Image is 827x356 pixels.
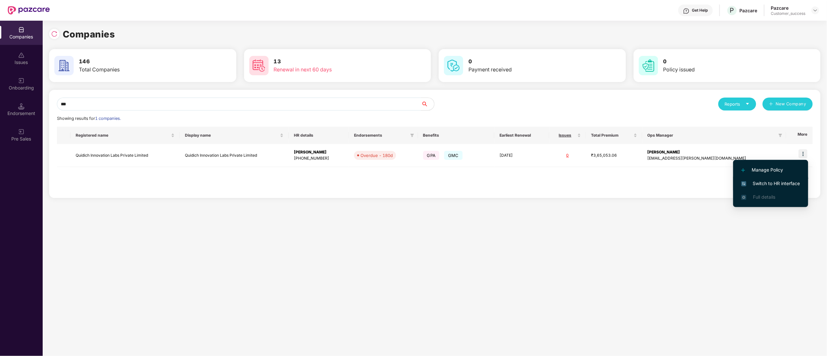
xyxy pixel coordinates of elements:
[354,133,408,138] span: Endorsements
[771,11,806,16] div: Customer_success
[63,27,115,41] h1: Companies
[249,56,269,75] img: svg+xml;base64,PHN2ZyB4bWxucz0iaHR0cDovL3d3dy53My5vcmcvMjAwMC9zdmciIHdpZHRoPSI2MCIgaGVpZ2h0PSI2MC...
[423,151,440,160] span: GPA
[813,8,818,13] img: svg+xml;base64,PHN2ZyBpZD0iRHJvcGRvd24tMzJ4MzIiIHhtbG5zPSJodHRwOi8vd3d3LnczLm9yZy8yMDAwL3N2ZyIgd2...
[8,6,50,15] img: New Pazcare Logo
[777,131,784,139] span: filter
[776,101,807,107] span: New Company
[274,66,390,74] div: Renewal in next 60 days
[799,149,808,158] img: icon
[746,102,750,106] span: caret-down
[274,58,390,66] h3: 13
[741,168,745,172] img: svg+xml;base64,PHN2ZyB4bWxucz0iaHR0cDovL3d3dy53My5vcmcvMjAwMC9zdmciIHdpZHRoPSIxMi4yMDEiIGhlaWdodD...
[18,103,25,110] img: svg+xml;base64,PHN2ZyB3aWR0aD0iMTQuNSIgaGVpZ2h0PSIxNC41IiB2aWV3Qm94PSIwIDAgMTYgMTYiIGZpbGw9Im5vbm...
[725,101,750,107] div: Reports
[70,144,180,167] td: Quidich Innovation Labs Private Limited
[549,127,586,144] th: Issues
[741,195,746,200] img: svg+xml;base64,PHN2ZyB4bWxucz0iaHR0cDovL3d3dy53My5vcmcvMjAwMC9zdmciIHdpZHRoPSIxNi4zNjMiIGhlaWdodD...
[683,8,690,14] img: svg+xml;base64,PHN2ZyBpZD0iSGVscC0zMngzMiIgeG1sbnM9Imh0dHA6Ly93d3cudzMub3JnLzIwMDAvc3ZnIiB3aWR0aD...
[648,149,781,155] div: [PERSON_NAME]
[639,56,658,75] img: svg+xml;base64,PHN2ZyB4bWxucz0iaHR0cDovL3d3dy53My5vcmcvMjAwMC9zdmciIHdpZHRoPSI2MCIgaGVpZ2h0PSI2MC...
[95,116,121,121] span: 1 companies.
[421,101,434,107] span: search
[494,144,549,167] td: [DATE]
[648,133,776,138] span: Ops Manager
[740,7,757,14] div: Pazcare
[289,127,349,144] th: HR details
[591,133,632,138] span: Total Premium
[409,131,415,139] span: filter
[468,66,585,74] div: Payment received
[76,133,170,138] span: Registered name
[554,133,576,138] span: Issues
[692,8,708,13] div: Get Help
[741,180,800,187] span: Switch to HR interface
[360,152,393,159] div: Overdue - 180d
[786,127,813,144] th: More
[180,144,289,167] td: Quidich Innovation Labs Private Limited
[57,116,121,121] span: Showing results for
[421,98,435,110] button: search
[753,194,775,200] span: Full details
[648,155,781,162] div: [EMAIL_ADDRESS][PERSON_NAME][DOMAIN_NAME]
[468,58,585,66] h3: 0
[730,6,734,14] span: P
[180,127,289,144] th: Display name
[54,56,74,75] img: svg+xml;base64,PHN2ZyB4bWxucz0iaHR0cDovL3d3dy53My5vcmcvMjAwMC9zdmciIHdpZHRoPSI2MCIgaGVpZ2h0PSI2MC...
[554,152,581,159] div: 0
[79,66,195,74] div: Total Companies
[741,166,800,173] span: Manage Policy
[18,129,25,135] img: svg+xml;base64,PHN2ZyB3aWR0aD0iMjAiIGhlaWdodD0iMjAiIHZpZXdCb3g9IjAgMCAyMCAyMCIgZmlsbD0ibm9uZSIgeG...
[18,26,25,33] img: svg+xml;base64,PHN2ZyBpZD0iQ29tcGFuaWVzIiB4bWxucz0iaHR0cDovL3d3dy53My5vcmcvMjAwMC9zdmciIHdpZHRoPS...
[494,127,549,144] th: Earliest Renewal
[779,133,782,137] span: filter
[51,31,58,37] img: svg+xml;base64,PHN2ZyBpZD0iUmVsb2FkLTMyeDMyIiB4bWxucz0iaHR0cDovL3d3dy53My5vcmcvMjAwMC9zdmciIHdpZH...
[185,133,279,138] span: Display name
[418,127,494,144] th: Benefits
[769,102,773,107] span: plus
[294,155,344,162] div: [PHONE_NUMBER]
[663,58,779,66] h3: 0
[18,52,25,58] img: svg+xml;base64,PHN2ZyBpZD0iSXNzdWVzX2Rpc2FibGVkIiB4bWxucz0iaHR0cDovL3d3dy53My5vcmcvMjAwMC9zdmciIH...
[79,58,195,66] h3: 146
[444,56,463,75] img: svg+xml;base64,PHN2ZyB4bWxucz0iaHR0cDovL3d3dy53My5vcmcvMjAwMC9zdmciIHdpZHRoPSI2MCIgaGVpZ2h0PSI2MC...
[586,127,642,144] th: Total Premium
[294,149,344,155] div: [PERSON_NAME]
[18,78,25,84] img: svg+xml;base64,PHN2ZyB3aWR0aD0iMjAiIGhlaWdodD0iMjAiIHZpZXdCb3g9IjAgMCAyMCAyMCIgZmlsbD0ibm9uZSIgeG...
[741,181,746,186] img: svg+xml;base64,PHN2ZyB4bWxucz0iaHR0cDovL3d3dy53My5vcmcvMjAwMC9zdmciIHdpZHRoPSIxNiIgaGVpZ2h0PSIxNi...
[591,152,637,159] div: ₹3,65,053.06
[410,133,414,137] span: filter
[444,151,463,160] span: GMC
[763,98,813,110] button: plusNew Company
[70,127,180,144] th: Registered name
[771,5,806,11] div: Pazcare
[663,66,779,74] div: Policy issued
